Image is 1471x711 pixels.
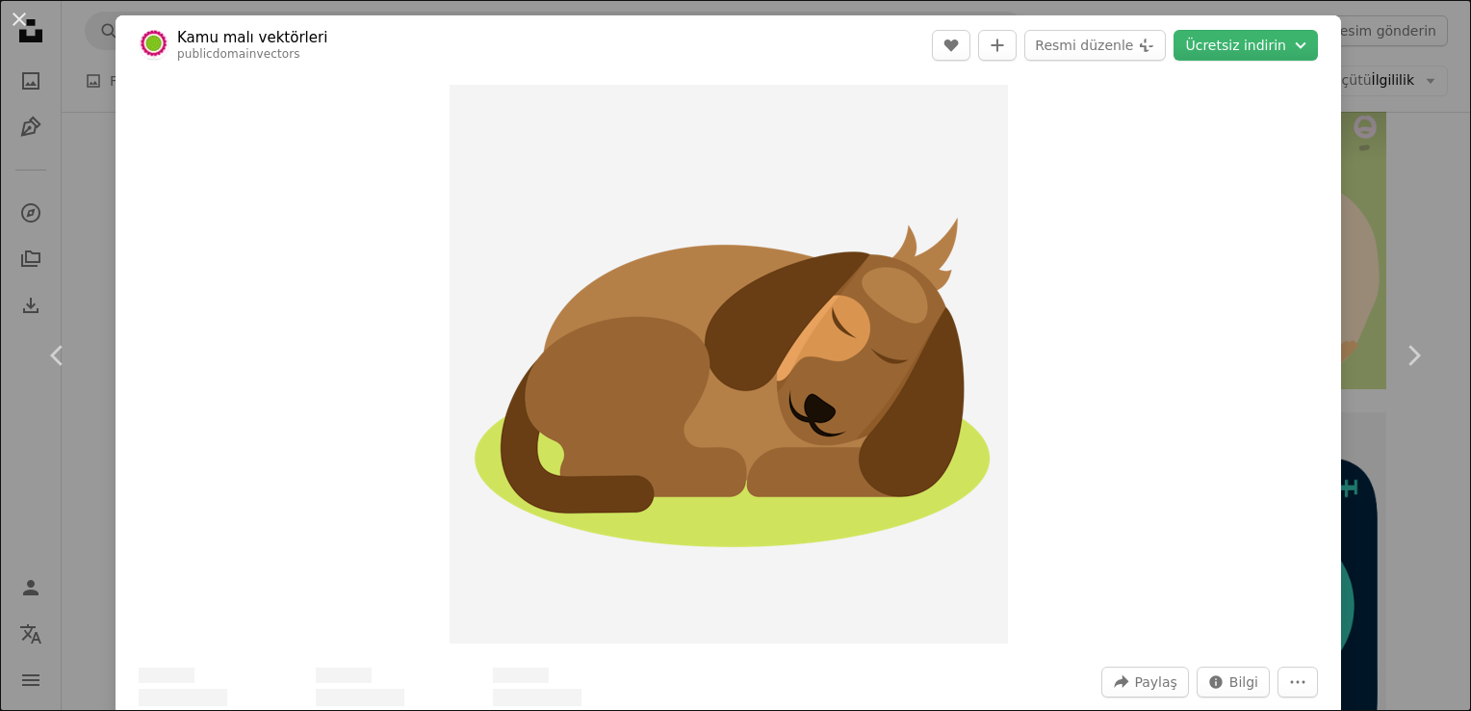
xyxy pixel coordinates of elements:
[1174,30,1318,61] button: İndirme formatını seçin
[450,85,1008,644] button: Bu görüntüyü yakınlaştırın
[1035,31,1133,60] font: Resmi düzenle
[493,689,581,706] span: ––– –––– ––––
[1134,668,1176,697] span: Paylaş
[932,30,970,61] button: Gibi
[450,85,1008,644] img: Kahverengi bir köpek yeşil çimlerin üzerinde rahatça uyuyor.
[1197,667,1270,698] button: Bu resimle ilgili istatistikler
[177,47,300,61] a: publicdomainvectors
[493,668,549,683] span: ––– –– ––
[1229,668,1258,697] span: Bilgi
[1277,667,1318,698] button: Daha Fazla Eylem
[316,689,404,706] span: ––– –––– ––––
[1024,30,1166,61] button: Resmi düzenle
[316,668,372,683] span: ––– –– ––
[139,668,194,683] span: ––– –– ––
[139,689,227,706] span: ––– –––– ––––
[177,28,327,47] a: Kamu malı vektörleri
[1101,667,1188,698] button: Bu görseli paylaş
[1355,263,1471,448] a: Next
[978,30,1017,61] button: KOLEKSİYONA EKLE
[1185,31,1286,60] font: Ücretsiz indirin
[139,30,169,61] img: Kamu malı vektörlerin profiline gidin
